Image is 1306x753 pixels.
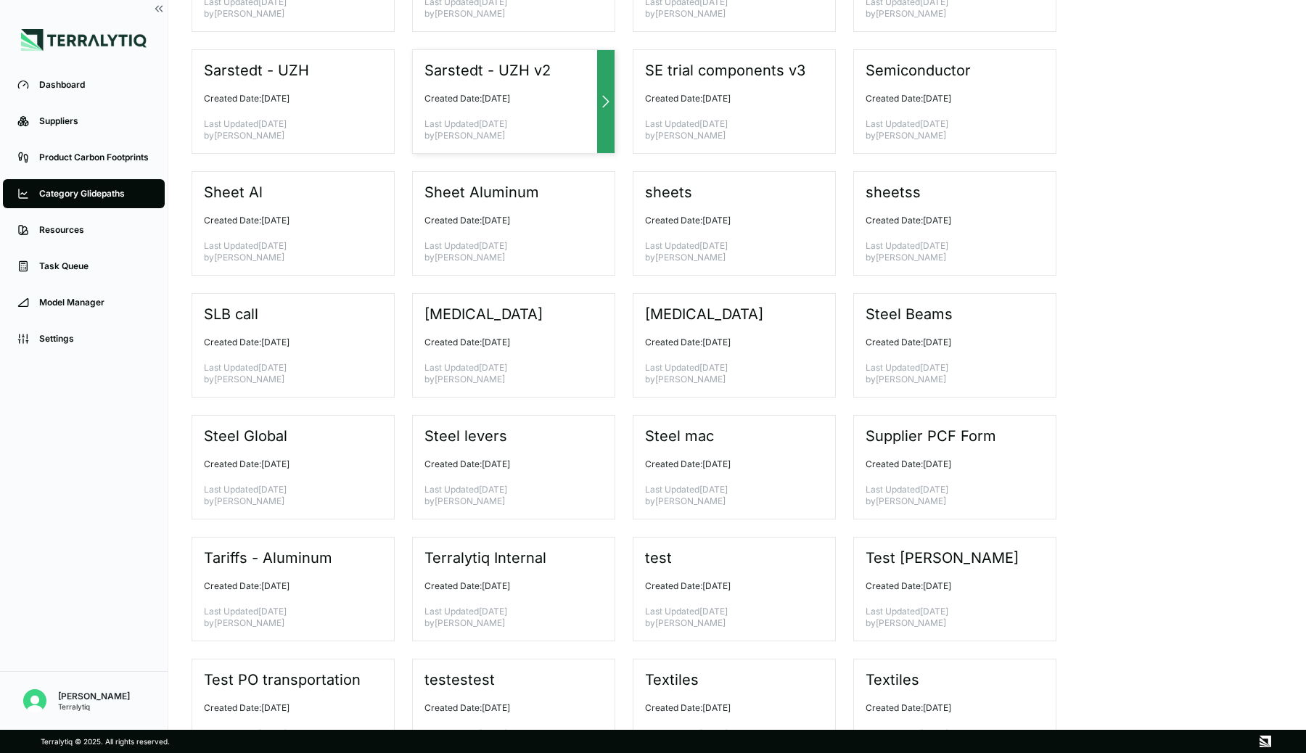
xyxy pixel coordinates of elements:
[866,240,1032,263] p: Last Updated [DATE] by [PERSON_NAME]
[17,683,52,718] button: Open user button
[204,427,289,445] h3: Steel Global
[645,362,812,385] p: Last Updated [DATE] by [PERSON_NAME]
[866,215,1032,226] p: Created Date: [DATE]
[866,118,1032,141] p: Last Updated [DATE] by [PERSON_NAME]
[204,580,371,592] p: Created Date: [DATE]
[204,93,371,104] p: Created Date: [DATE]
[424,362,591,385] p: Last Updated [DATE] by [PERSON_NAME]
[645,62,807,79] h3: SE trial components v3
[204,606,371,629] p: Last Updated [DATE] by [PERSON_NAME]
[645,606,812,629] p: Last Updated [DATE] by [PERSON_NAME]
[424,184,541,201] h3: Sheet Aluminum
[424,580,591,592] p: Created Date: [DATE]
[866,728,1032,751] p: Last Updated [DATE] by [PERSON_NAME]
[204,728,371,751] p: Last Updated [DATE] by [PERSON_NAME]
[204,671,362,688] h3: Test PO transportation
[424,484,591,507] p: Last Updated [DATE] by [PERSON_NAME]
[39,115,150,127] div: Suppliers
[204,702,371,714] p: Created Date: [DATE]
[645,549,673,567] h3: test
[204,240,371,263] p: Last Updated [DATE] by [PERSON_NAME]
[204,458,371,470] p: Created Date: [DATE]
[424,427,509,445] h3: Steel levers
[424,240,591,263] p: Last Updated [DATE] by [PERSON_NAME]
[866,702,1032,714] p: Created Date: [DATE]
[424,458,591,470] p: Created Date: [DATE]
[424,671,496,688] h3: testestest
[424,702,591,714] p: Created Date: [DATE]
[645,458,812,470] p: Created Date: [DATE]
[645,240,812,263] p: Last Updated [DATE] by [PERSON_NAME]
[866,427,998,445] h3: Supplier PCF Form
[866,580,1032,592] p: Created Date: [DATE]
[645,484,812,507] p: Last Updated [DATE] by [PERSON_NAME]
[424,549,548,567] h3: Terralytiq Internal
[645,118,812,141] p: Last Updated [DATE] by [PERSON_NAME]
[58,702,130,711] div: Terralytiq
[39,297,150,308] div: Model Manager
[645,93,812,104] p: Created Date: [DATE]
[21,29,147,51] img: Logo
[204,215,371,226] p: Created Date: [DATE]
[39,224,150,236] div: Resources
[204,362,371,385] p: Last Updated [DATE] by [PERSON_NAME]
[645,702,812,714] p: Created Date: [DATE]
[866,93,1032,104] p: Created Date: [DATE]
[866,62,972,79] h3: Semiconductor
[645,337,812,348] p: Created Date: [DATE]
[204,184,264,201] h3: Sheet Al
[866,606,1032,629] p: Last Updated [DATE] by [PERSON_NAME]
[424,118,591,141] p: Last Updated [DATE] by [PERSON_NAME]
[23,689,46,712] img: Nitin Shetty
[866,549,1020,567] h3: Test [PERSON_NAME]
[424,215,591,226] p: Created Date: [DATE]
[645,215,812,226] p: Created Date: [DATE]
[204,484,371,507] p: Last Updated [DATE] by [PERSON_NAME]
[645,671,700,688] h3: Textiles
[645,427,715,445] h3: Steel mac
[645,580,812,592] p: Created Date: [DATE]
[866,337,1032,348] p: Created Date: [DATE]
[204,337,371,348] p: Created Date: [DATE]
[39,260,150,272] div: Task Queue
[866,184,922,201] h3: sheetss
[424,337,591,348] p: Created Date: [DATE]
[204,62,311,79] h3: Sarstedt - UZH
[39,188,150,199] div: Category Glidepaths
[424,728,591,751] p: Last Updated [DATE] by [PERSON_NAME]
[39,79,150,91] div: Dashboard
[866,484,1032,507] p: Last Updated [DATE] by [PERSON_NAME]
[58,691,130,702] div: [PERSON_NAME]
[645,184,694,201] h3: sheets
[866,671,921,688] h3: Textiles
[424,93,591,104] p: Created Date: [DATE]
[866,458,1032,470] p: Created Date: [DATE]
[645,728,812,751] p: Last Updated [DATE] by [PERSON_NAME]
[39,333,150,345] div: Settings
[39,152,150,163] div: Product Carbon Footprints
[424,305,544,323] h3: [MEDICAL_DATA]
[424,606,591,629] p: Last Updated [DATE] by [PERSON_NAME]
[866,362,1032,385] p: Last Updated [DATE] by [PERSON_NAME]
[645,305,765,323] h3: [MEDICAL_DATA]
[866,305,954,323] h3: Steel Beams
[204,549,334,567] h3: Tariffs - Aluminum
[204,305,260,323] h3: SLB call
[424,62,552,79] h3: Sarstedt - UZH v2
[204,118,371,141] p: Last Updated [DATE] by [PERSON_NAME]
